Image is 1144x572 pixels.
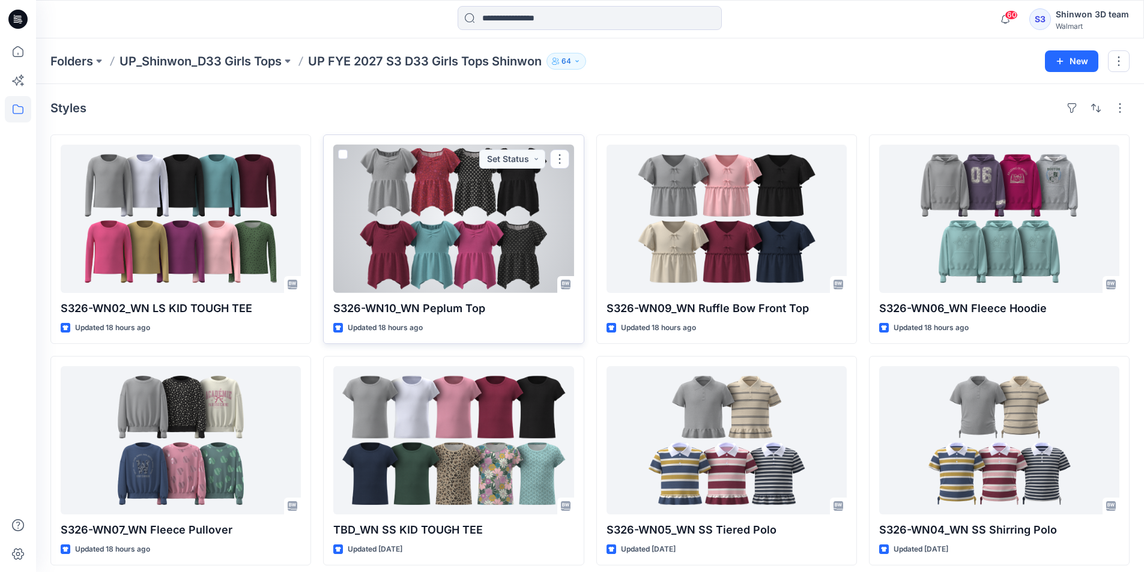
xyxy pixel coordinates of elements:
[50,53,93,70] a: Folders
[75,543,150,556] p: Updated 18 hours ago
[1045,50,1098,72] button: New
[1005,10,1018,20] span: 60
[333,522,574,538] p: TBD_WN SS KID TOUGH TEE
[1056,7,1129,22] div: Shinwon 3D team
[61,300,301,317] p: S326-WN02_WN LS KID TOUGH TEE
[75,322,150,334] p: Updated 18 hours ago
[621,322,696,334] p: Updated 18 hours ago
[348,322,423,334] p: Updated 18 hours ago
[879,522,1119,538] p: S326-WN04_WN SS Shirring Polo
[61,522,301,538] p: S326-WN07_WN Fleece Pullover
[621,543,676,556] p: Updated [DATE]
[894,543,948,556] p: Updated [DATE]
[879,145,1119,293] a: S326-WN06_WN Fleece Hoodie
[348,543,402,556] p: Updated [DATE]
[879,300,1119,317] p: S326-WN06_WN Fleece Hoodie
[1056,22,1129,31] div: Walmart
[61,145,301,293] a: S326-WN02_WN LS KID TOUGH TEE
[333,300,574,317] p: S326-WN10_WN Peplum Top
[607,145,847,293] a: S326-WN09_WN Ruffle Bow Front Top
[308,53,542,70] p: UP FYE 2027 S3 D33 Girls Tops Shinwon
[50,101,86,115] h4: Styles
[561,55,571,68] p: 64
[120,53,282,70] a: UP_Shinwon_D33 Girls Tops
[607,522,847,538] p: S326-WN05_WN SS Tiered Polo
[61,366,301,514] a: S326-WN07_WN Fleece Pullover
[333,145,574,293] a: S326-WN10_WN Peplum Top
[879,366,1119,514] a: S326-WN04_WN SS Shirring Polo
[894,322,969,334] p: Updated 18 hours ago
[607,366,847,514] a: S326-WN05_WN SS Tiered Polo
[1029,8,1051,30] div: S3
[546,53,586,70] button: 64
[607,300,847,317] p: S326-WN09_WN Ruffle Bow Front Top
[333,366,574,514] a: TBD_WN SS KID TOUGH TEE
